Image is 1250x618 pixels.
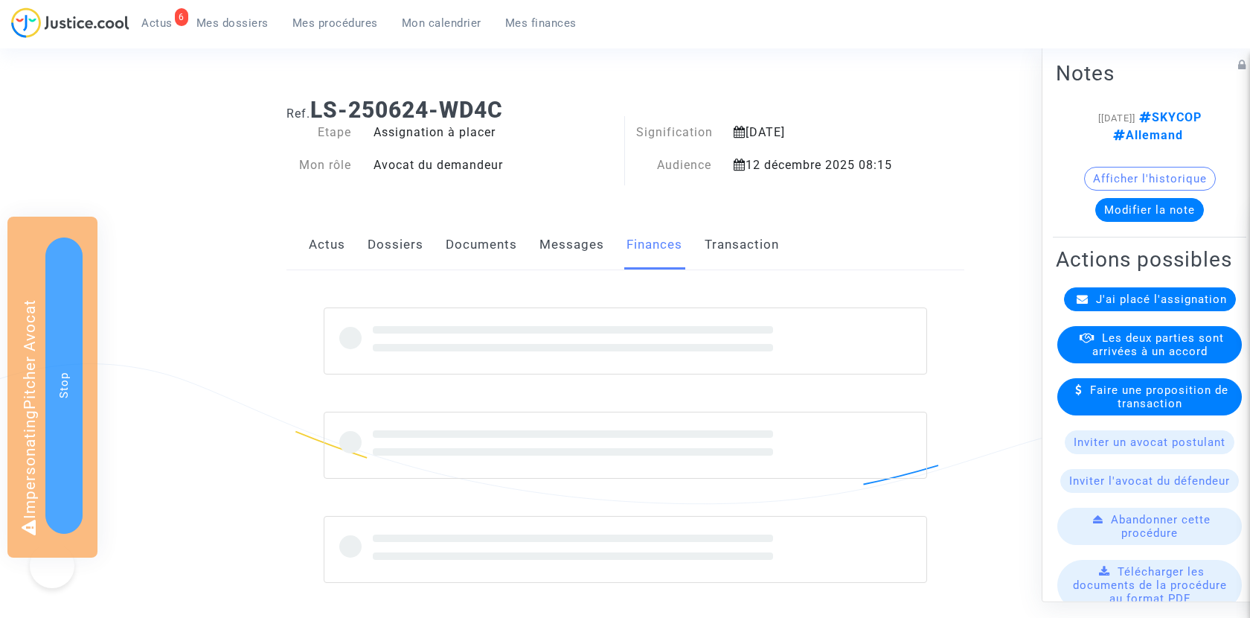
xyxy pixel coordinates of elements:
[368,220,423,270] a: Dossiers
[185,12,281,34] a: Mes dossiers
[722,124,917,141] div: [DATE]
[625,124,722,141] div: Signification
[1092,331,1224,358] span: Les deux parties sont arrivées à un accord
[625,156,722,174] div: Audience
[275,156,363,174] div: Mon rôle
[626,220,682,270] a: Finances
[446,220,517,270] a: Documents
[1135,110,1202,124] span: SKYCOP
[1056,246,1243,273] h2: Actions possibles
[1084,167,1216,191] button: Afficher l'historique
[505,16,577,30] span: Mes finances
[390,12,493,34] a: Mon calendrier
[310,97,503,123] b: LS-250624-WD4C
[1069,474,1230,488] span: Inviter l'avocat du défendeur
[141,16,173,30] span: Actus
[309,220,345,270] a: Actus
[493,12,589,34] a: Mes finances
[362,124,625,141] div: Assignation à placer
[1111,513,1211,540] span: Abandonner cette procédure
[129,12,185,34] a: 6Actus
[11,7,129,38] img: jc-logo.svg
[1074,436,1225,449] span: Inviter un avocat postulant
[1113,128,1183,142] span: Allemand
[1090,383,1228,410] span: Faire une proposition de transaction
[1073,565,1227,605] span: Télécharger les documents de la procédure au format PDF
[281,12,390,34] a: Mes procédures
[45,238,83,534] button: Stop
[1056,60,1243,86] h2: Notes
[30,544,74,588] iframe: Help Scout Beacon - Open
[275,124,363,141] div: Etape
[402,16,481,30] span: Mon calendrier
[539,220,604,270] a: Messages
[1098,112,1135,124] span: [[DATE]]
[1096,293,1227,306] span: J'ai placé l'assignation
[362,156,625,174] div: Avocat du demandeur
[196,16,269,30] span: Mes dossiers
[722,156,917,174] div: 12 décembre 2025 08:15
[7,217,97,558] div: Impersonating
[705,220,779,270] a: Transaction
[1095,198,1204,222] button: Modifier la note
[292,16,378,30] span: Mes procédures
[175,8,188,26] div: 6
[57,372,71,398] span: Stop
[286,106,310,121] span: Ref.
